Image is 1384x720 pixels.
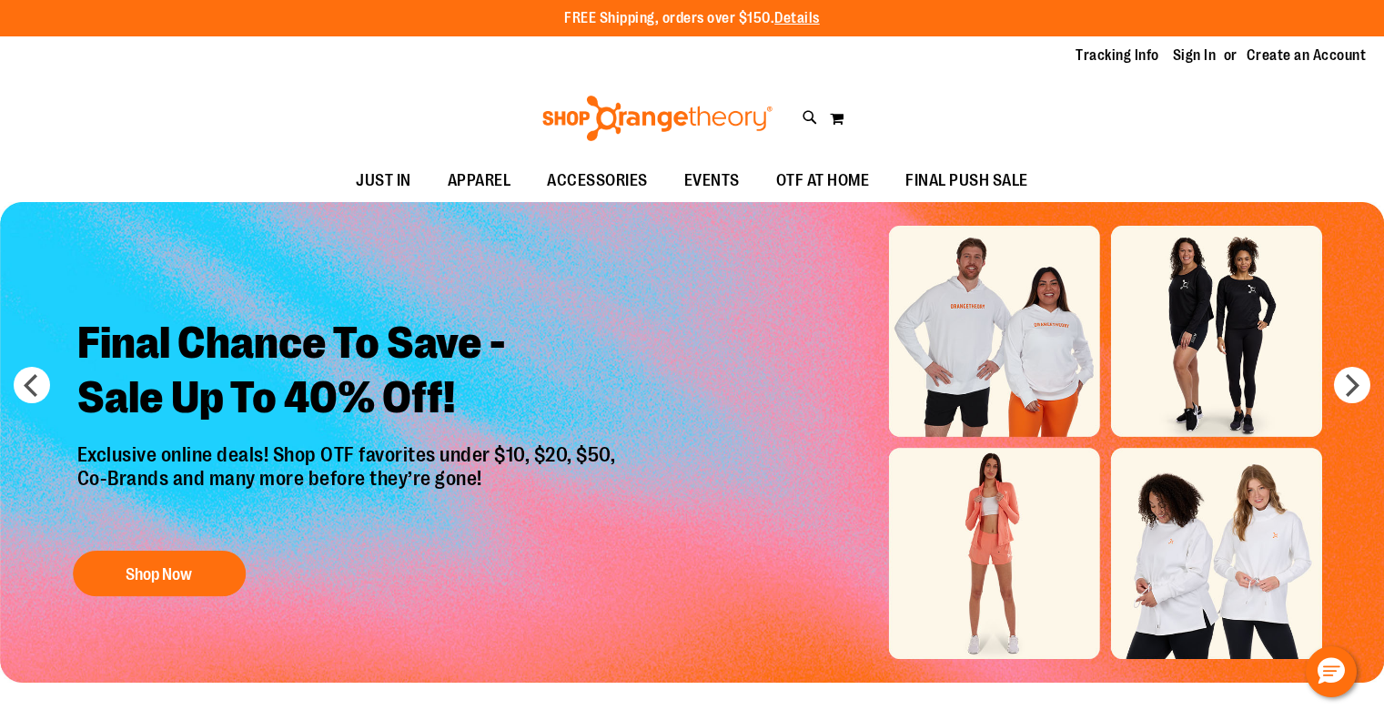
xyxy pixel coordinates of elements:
[666,160,758,202] a: EVENTS
[905,160,1028,201] span: FINAL PUSH SALE
[1306,646,1357,697] button: Hello, have a question? Let’s chat.
[73,551,246,596] button: Shop Now
[64,302,634,443] h2: Final Chance To Save - Sale Up To 40% Off!
[776,160,870,201] span: OTF AT HOME
[1247,46,1367,66] a: Create an Account
[1173,46,1217,66] a: Sign In
[774,10,820,26] a: Details
[540,96,775,141] img: Shop Orangetheory
[1334,367,1370,403] button: next
[429,160,530,202] a: APPAREL
[684,160,740,201] span: EVENTS
[758,160,888,202] a: OTF AT HOME
[338,160,429,202] a: JUST IN
[448,160,511,201] span: APPAREL
[564,8,820,29] p: FREE Shipping, orders over $150.
[14,367,50,403] button: prev
[356,160,411,201] span: JUST IN
[547,160,648,201] span: ACCESSORIES
[887,160,1046,202] a: FINAL PUSH SALE
[1076,46,1159,66] a: Tracking Info
[529,160,666,202] a: ACCESSORIES
[64,443,634,532] p: Exclusive online deals! Shop OTF favorites under $10, $20, $50, Co-Brands and many more before th...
